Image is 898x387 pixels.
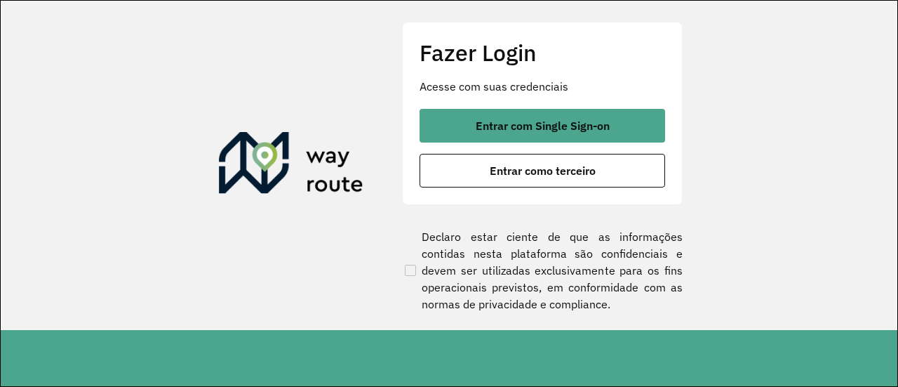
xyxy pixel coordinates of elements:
button: button [420,154,665,188]
span: Entrar com Single Sign-on [476,120,610,131]
span: Entrar como terceiro [490,165,596,176]
p: Acesse com suas credenciais [420,78,665,95]
img: Roteirizador AmbevTech [219,132,363,199]
label: Declaro estar ciente de que as informações contidas nesta plataforma são confidenciais e devem se... [402,228,683,313]
button: button [420,109,665,143]
h2: Fazer Login [420,39,665,66]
